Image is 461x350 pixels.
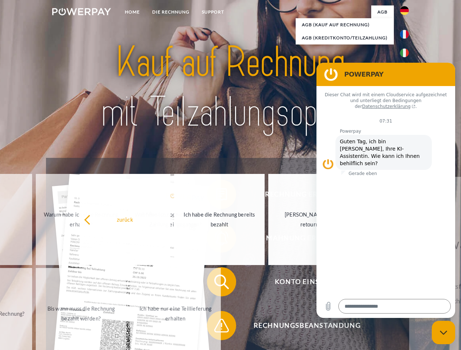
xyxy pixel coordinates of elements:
[84,214,166,224] div: zurück
[432,321,455,344] iframe: Schaltfläche zum Öffnen des Messaging-Fensters; Konversation läuft
[178,210,261,229] div: Ich habe die Rechnung bereits bezahlt
[207,311,397,340] button: Rechnungsbeanstandung
[52,8,111,15] img: logo-powerpay-white.svg
[40,304,122,323] div: Bis wann muss die Rechnung bezahlt werden?
[400,30,409,39] img: fr
[400,48,409,57] img: it
[40,210,122,229] div: Warum habe ich eine Rechnung erhalten?
[400,6,409,15] img: de
[218,311,396,340] span: Rechnungsbeanstandung
[316,63,455,318] iframe: Messaging-Fenster
[273,210,355,229] div: [PERSON_NAME] wurde retourniert
[207,267,397,296] button: Konto einsehen
[119,5,146,19] a: Home
[371,5,394,19] a: agb
[196,5,230,19] a: SUPPORT
[70,35,391,140] img: title-powerpay_de.svg
[218,267,396,296] span: Konto einsehen
[146,5,196,19] a: DIE RECHNUNG
[296,18,394,31] a: AGB (Kauf auf Rechnung)
[134,304,216,323] div: Ich habe nur eine Teillieferung erhalten
[296,31,394,44] a: AGB (Kreditkonto/Teilzahlung)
